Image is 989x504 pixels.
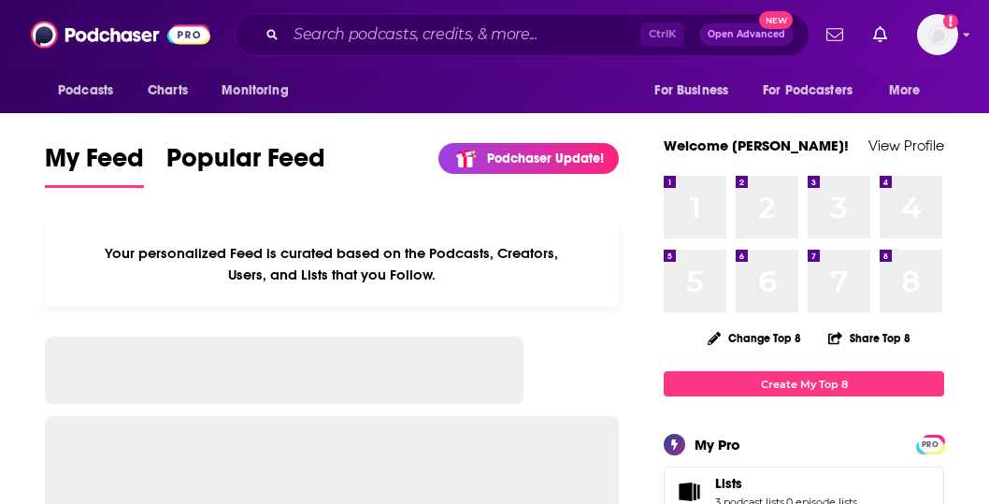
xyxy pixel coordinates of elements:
[868,137,944,154] a: View Profile
[641,73,752,108] button: open menu
[763,78,853,104] span: For Podcasters
[286,20,640,50] input: Search podcasts, credits, & more...
[751,73,880,108] button: open menu
[708,30,785,39] span: Open Advanced
[917,14,958,55] span: Logged in as jessicalaino
[148,78,188,104] span: Charts
[31,17,210,52] img: Podchaser - Follow, Share and Rate Podcasts
[919,438,941,452] span: PRO
[222,78,288,104] span: Monitoring
[919,437,941,451] a: PRO
[208,73,312,108] button: open menu
[640,22,684,47] span: Ctrl K
[889,78,921,104] span: More
[866,19,895,50] a: Show notifications dropdown
[58,78,113,104] span: Podcasts
[45,73,137,108] button: open menu
[917,14,958,55] img: User Profile
[487,151,604,166] p: Podchaser Update!
[827,320,911,356] button: Share Top 8
[235,13,810,56] div: Search podcasts, credits, & more...
[917,14,958,55] button: Show profile menu
[654,78,728,104] span: For Business
[664,137,849,154] a: Welcome [PERSON_NAME]!
[166,142,325,185] span: Popular Feed
[876,73,944,108] button: open menu
[943,14,958,29] svg: Add a profile image
[45,142,144,188] a: My Feed
[695,436,740,454] div: My Pro
[699,23,794,46] button: Open AdvancedNew
[715,475,742,492] span: Lists
[166,142,325,188] a: Popular Feed
[696,326,812,350] button: Change Top 8
[45,222,619,307] div: Your personalized Feed is curated based on the Podcasts, Creators, Users, and Lists that you Follow.
[715,475,857,492] a: Lists
[819,19,851,50] a: Show notifications dropdown
[136,73,199,108] a: Charts
[664,371,944,396] a: Create My Top 8
[759,11,793,29] span: New
[45,142,144,185] span: My Feed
